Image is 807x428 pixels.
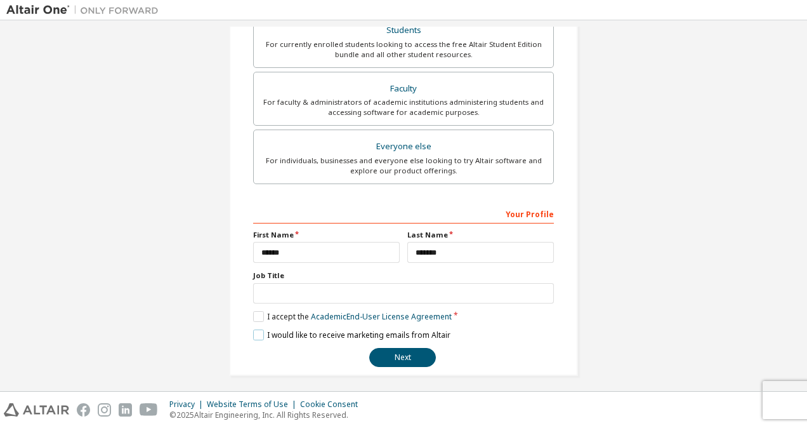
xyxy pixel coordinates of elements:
img: linkedin.svg [119,403,132,417]
img: altair_logo.svg [4,403,69,417]
div: Privacy [169,399,207,410]
label: First Name [253,230,400,240]
img: Altair One [6,4,165,17]
img: youtube.svg [140,403,158,417]
img: facebook.svg [77,403,90,417]
div: Everyone else [261,138,546,156]
div: Students [261,22,546,39]
p: © 2025 Altair Engineering, Inc. All Rights Reserved. [169,410,365,420]
label: Last Name [407,230,554,240]
label: I would like to receive marketing emails from Altair [253,330,450,340]
div: Cookie Consent [300,399,365,410]
div: Website Terms of Use [207,399,300,410]
a: Academic End-User License Agreement [311,311,452,322]
div: Your Profile [253,203,554,224]
label: Job Title [253,271,554,281]
div: For faculty & administrators of academic institutions administering students and accessing softwa... [261,97,546,117]
button: Next [369,348,436,367]
div: Faculty [261,80,546,98]
div: For currently enrolled students looking to access the free Altair Student Edition bundle and all ... [261,39,546,60]
div: For individuals, businesses and everyone else looking to try Altair software and explore our prod... [261,156,546,176]
img: instagram.svg [98,403,111,417]
label: I accept the [253,311,452,322]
